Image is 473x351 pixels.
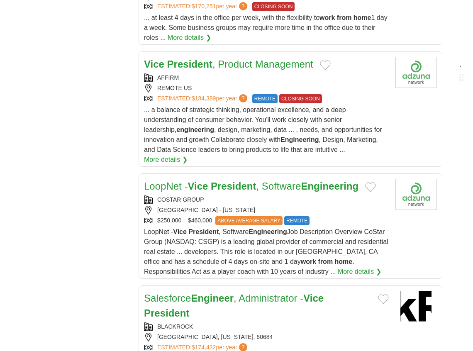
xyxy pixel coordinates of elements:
strong: President [188,228,219,235]
span: $174,432 [192,344,216,351]
strong: home [354,14,371,21]
span: ? [239,94,247,102]
span: ? [239,2,247,10]
strong: Vice [173,228,187,235]
strong: work [301,258,316,265]
strong: Engineer [191,292,234,304]
a: ESTIMATED:$184,389per year? [157,94,249,103]
span: $170,251 [192,3,216,10]
strong: Vice [303,292,324,304]
a: SalesforceEngineer, Administrator -Vice President [144,292,324,319]
strong: work [319,14,335,21]
a: BLACKROCK [157,323,193,330]
strong: from [318,258,333,265]
a: More details ❯ [144,155,188,165]
img: Company logo [395,179,437,210]
strong: President [211,180,256,192]
a: ESTIMATED:$170,251per year? [157,2,249,11]
span: $184,389 [192,95,216,102]
span: ... a balance of strategic thinking, operational excellence, and a deep understanding of consumer... [144,106,382,153]
div: REMOTE US [144,84,389,93]
span: LoopNet - , Software Job Description Overview CoStar Group (NASDAQ: CSGP) is a leading global pro... [144,228,388,275]
div: $250,000 – $460,000 [144,216,389,225]
span: CLOSING SOON [279,94,322,103]
span: ABOVE AVERAGE SALARY [215,216,283,225]
img: Company logo [395,57,437,88]
div: AFFIRM [144,73,389,82]
button: Add to favorite jobs [365,182,376,192]
div: [GEOGRAPHIC_DATA], [US_STATE], 60684 [144,333,389,341]
div: [GEOGRAPHIC_DATA] - [US_STATE] [144,206,389,214]
strong: home [335,258,353,265]
span: ... at least 4 days in the office per week, with the flexibility to 1 day a week. Some business g... [144,14,388,41]
strong: Engineering [280,136,319,143]
button: Add to favorite jobs [320,60,331,70]
div: COSTAR GROUP [144,195,389,204]
strong: engineering [176,126,214,133]
strong: President [167,58,212,70]
strong: Vice [144,58,164,70]
a: More details ❯ [168,33,211,43]
span: CLOSING SOON [252,2,295,11]
span: REMOTE [284,216,310,225]
strong: Engineering [301,180,358,192]
strong: Vice [188,180,208,192]
strong: from [337,14,352,21]
span: REMOTE [252,94,278,103]
strong: Engineering [249,228,287,235]
a: Vice President, Product Management [144,58,313,70]
img: BlackRock logo [395,291,437,322]
button: Add to favorite jobs [378,294,389,304]
a: LoopNet -Vice President, SoftwareEngineering [144,180,358,192]
strong: President [144,307,189,319]
a: More details ❯ [338,267,381,277]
